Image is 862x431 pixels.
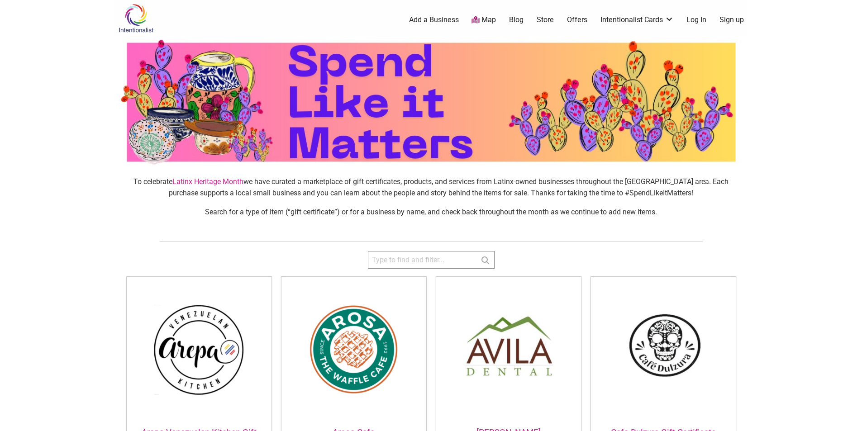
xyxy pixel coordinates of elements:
[509,15,524,25] a: Blog
[172,177,243,186] a: Latinx Heritage Month
[471,15,496,25] a: Map
[600,15,674,25] a: Intentionalist Cards
[567,15,587,25] a: Offers
[719,15,744,25] a: Sign up
[409,15,459,25] a: Add a Business
[686,15,706,25] a: Log In
[436,277,581,422] img: Avila Dental
[281,277,426,422] img: Cafe Arosa
[122,206,740,218] p: Search for a type of item (“gift certificate”) or for a business by name, and check back througho...
[114,36,748,168] img: sponsor logo
[537,15,554,25] a: Store
[127,277,271,422] img: Arepa Venezuelan Kitchen Gift Certificates
[114,4,157,33] img: Intentionalist
[591,277,736,422] img: Cafe Dulzura Gift Certificate
[122,176,740,199] p: To celebrate we have curated a marketplace of gift certificates, products, and services from Lati...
